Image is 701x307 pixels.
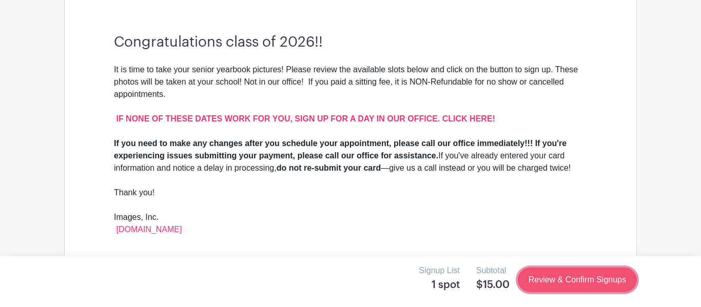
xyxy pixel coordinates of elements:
div: Thank you! [114,187,587,211]
p: Subtotal [476,264,510,277]
strong: If you need to make any changes after you schedule your appointment, please call our office immed... [114,139,567,160]
h5: $15.00 [476,279,510,291]
div: Images, Inc. [114,211,587,236]
a: IF NONE OF THESE DATES WORK FOR YOU, SIGN UP FOR A DAY IN OUR OFFICE. CLICK HERE! [116,114,495,123]
a: [DOMAIN_NAME] [116,225,182,234]
div: If you've already entered your card information and notice a delay in processing, —give us a call... [114,137,587,187]
div: It is time to take your senior yearbook pictures! Please review the available slots below and cli... [114,64,587,137]
a: Review & Confirm Signups [518,268,637,292]
h5: 1 spot [419,279,460,291]
h3: Congratulations class of 2026!! [114,34,587,51]
strong: do not re-submit your card [277,163,381,172]
p: Signup List [419,264,460,277]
